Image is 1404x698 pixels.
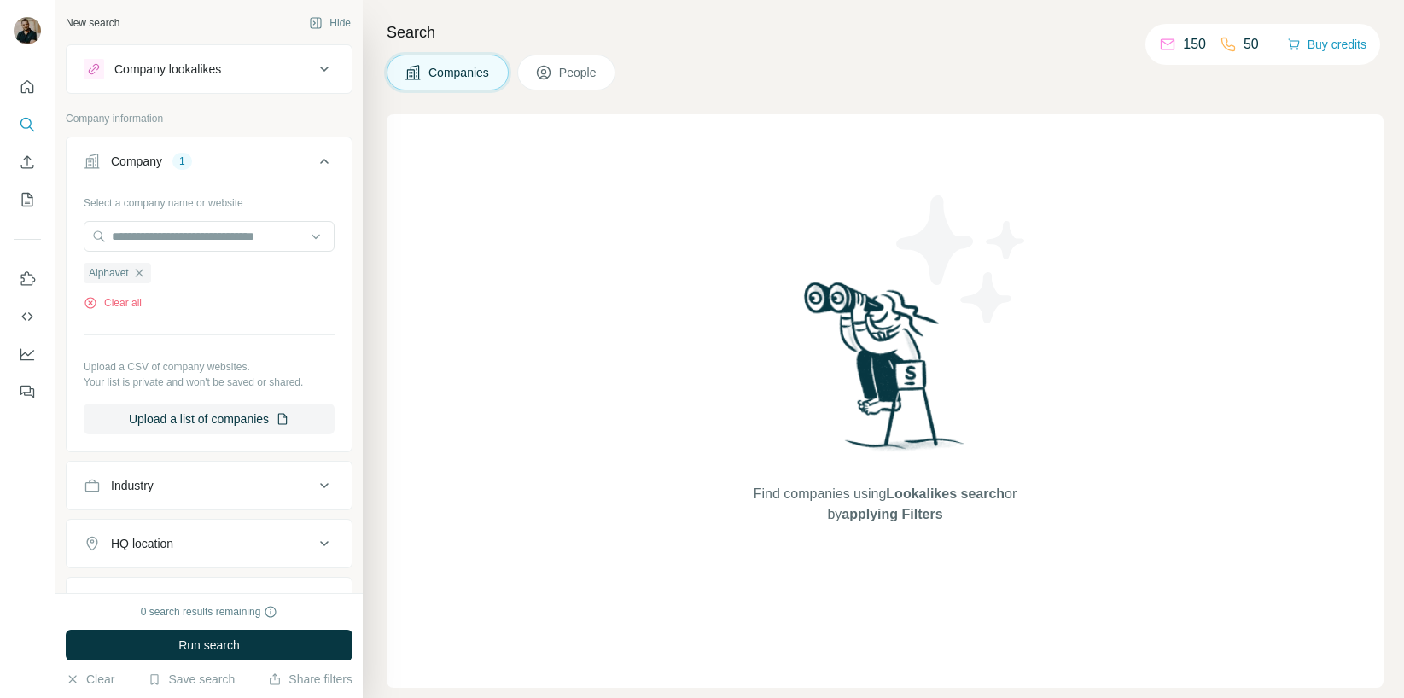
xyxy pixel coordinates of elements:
[67,465,352,506] button: Industry
[14,301,41,332] button: Use Surfe API
[66,111,352,126] p: Company information
[559,64,598,81] span: People
[84,359,335,375] p: Upload a CSV of company websites.
[297,10,363,36] button: Hide
[749,484,1022,525] span: Find companies using or by
[842,507,942,521] span: applying Filters
[111,153,162,170] div: Company
[14,339,41,369] button: Dashboard
[66,630,352,660] button: Run search
[111,477,154,494] div: Industry
[14,147,41,177] button: Enrich CSV
[1346,640,1387,681] iframe: Intercom live chat
[114,61,221,78] div: Company lookalikes
[14,264,41,294] button: Use Surfe on LinkedIn
[84,189,335,211] div: Select a company name or website
[148,671,235,688] button: Save search
[67,581,352,622] button: Annual revenue ($)
[1244,34,1259,55] p: 50
[14,109,41,140] button: Search
[387,20,1384,44] h4: Search
[1287,32,1366,56] button: Buy credits
[886,486,1005,501] span: Lookalikes search
[89,265,129,281] span: Alphavet
[141,604,278,619] div: 0 search results remaining
[268,671,352,688] button: Share filters
[885,183,1039,336] img: Surfe Illustration - Stars
[67,523,352,564] button: HQ location
[84,404,335,434] button: Upload a list of companies
[66,15,119,31] div: New search
[14,184,41,215] button: My lists
[1183,34,1206,55] p: 150
[14,72,41,102] button: Quick start
[67,141,352,189] button: Company1
[84,375,335,390] p: Your list is private and won't be saved or shared.
[111,535,173,552] div: HQ location
[14,376,41,407] button: Feedback
[84,295,142,311] button: Clear all
[67,49,352,90] button: Company lookalikes
[66,671,114,688] button: Clear
[14,17,41,44] img: Avatar
[796,277,974,468] img: Surfe Illustration - Woman searching with binoculars
[178,637,240,654] span: Run search
[172,154,192,169] div: 1
[428,64,491,81] span: Companies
